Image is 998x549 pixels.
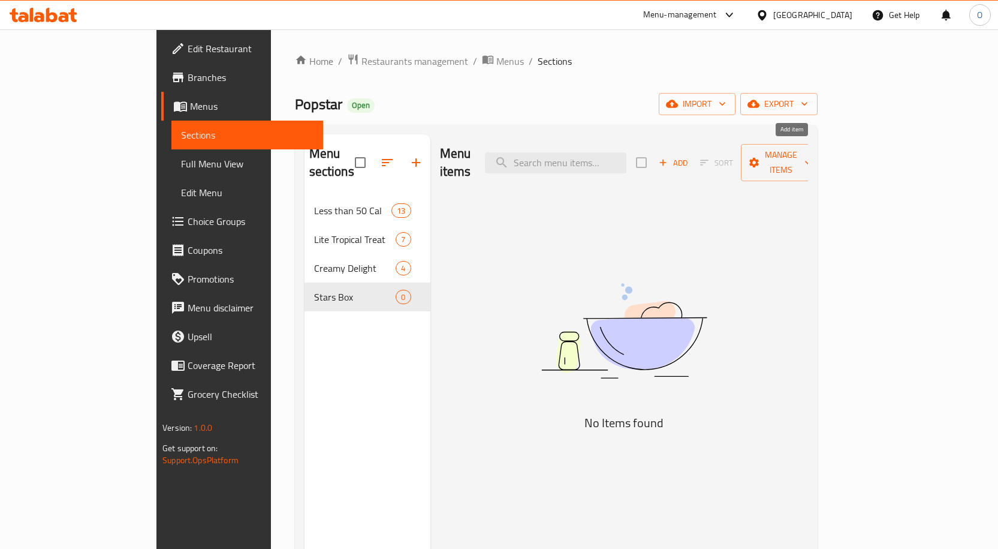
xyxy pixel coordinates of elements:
[188,358,313,373] span: Coverage Report
[314,203,392,218] span: Less than 50 Cal
[440,145,471,181] h2: Menu items
[750,97,808,112] span: export
[304,254,430,283] div: Creamy Delight4
[657,156,689,170] span: Add
[654,154,692,172] button: Add
[668,97,726,112] span: import
[474,251,774,410] img: dish.svg
[496,54,524,68] span: Menus
[396,261,411,275] div: items
[188,70,313,85] span: Branches
[171,178,323,207] a: Edit Menu
[659,93,735,115] button: import
[162,452,239,468] a: Support.OpsPlatform
[161,322,323,351] a: Upsell
[181,185,313,200] span: Edit Menu
[194,420,212,436] span: 1.0.0
[161,207,323,236] a: Choice Groups
[347,100,375,110] span: Open
[188,214,313,229] span: Choice Groups
[161,92,323,121] a: Menus
[181,157,313,171] span: Full Menu View
[295,53,818,69] nav: breadcrumb
[740,93,818,115] button: export
[171,149,323,178] a: Full Menu View
[773,8,852,22] div: [GEOGRAPHIC_DATA]
[391,203,411,218] div: items
[373,148,402,177] span: Sort sections
[314,232,396,247] span: Lite Tropical Treat
[392,205,410,217] span: 13
[304,283,430,311] div: Stars Box0
[188,41,313,56] span: Edit Restaurant
[396,232,411,247] div: items
[304,196,430,225] div: Less than 50 Cal13
[692,154,741,172] span: Sort items
[338,54,342,68] li: /
[295,91,342,118] span: Popstar
[473,54,477,68] li: /
[188,329,313,344] span: Upsell
[361,54,468,68] span: Restaurants management
[161,265,323,293] a: Promotions
[396,263,410,274] span: 4
[396,292,410,303] span: 0
[188,272,313,286] span: Promotions
[643,8,717,22] div: Menu-management
[314,261,396,275] span: Creamy Delight
[538,54,572,68] span: Sections
[348,150,373,175] span: Select all sections
[161,351,323,380] a: Coverage Report
[161,293,323,322] a: Menu disclaimer
[347,98,375,113] div: Open
[977,8,982,22] span: O
[171,121,323,149] a: Sections
[529,54,533,68] li: /
[750,148,812,178] span: Manage items
[482,53,524,69] a: Menus
[396,234,410,245] span: 7
[402,148,430,177] button: Add section
[347,53,468,69] a: Restaurants management
[162,420,192,436] span: Version:
[741,144,821,181] button: Manage items
[161,236,323,265] a: Coupons
[304,191,430,316] nav: Menu sections
[161,63,323,92] a: Branches
[188,243,313,257] span: Coupons
[162,440,218,456] span: Get support on:
[188,387,313,401] span: Grocery Checklist
[181,128,313,142] span: Sections
[309,145,355,181] h2: Menu sections
[190,99,313,113] span: Menus
[314,290,396,304] span: Stars Box
[474,413,774,433] h5: No Items found
[161,34,323,63] a: Edit Restaurant
[304,225,430,254] div: Lite Tropical Treat7
[161,380,323,409] a: Grocery Checklist
[485,152,626,173] input: search
[396,290,411,304] div: items
[188,301,313,315] span: Menu disclaimer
